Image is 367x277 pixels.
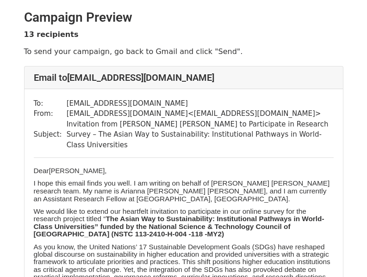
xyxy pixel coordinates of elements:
span: We would like to extend our heartfelt invitation to participate in our online survey for the rese... [34,207,324,238]
span: I hope this email finds you well. I am writing on behalf of [PERSON_NAME] [PERSON_NAME] research ... [34,179,330,202]
p: To send your campaign, go back to Gmail and click "Send". [24,47,343,56]
b: The Asian Way to Sustainability: Institutional Pathways in World-Class Universities” funded by th... [34,215,324,238]
p: [PERSON_NAME] [34,167,334,175]
h4: Email to [EMAIL_ADDRESS][DOMAIN_NAME] [34,72,334,83]
td: To: [34,98,67,109]
h2: Campaign Preview [24,10,343,25]
span: Dear [34,167,49,175]
td: [EMAIL_ADDRESS][DOMAIN_NAME] < [EMAIL_ADDRESS][DOMAIN_NAME] > [67,108,334,119]
td: [EMAIL_ADDRESS][DOMAIN_NAME] [67,98,334,109]
strong: 13 recipients [24,30,79,39]
td: Invitation from [PERSON_NAME] [PERSON_NAME] to Participate in Research Survey – The Asian Way to ... [67,119,334,151]
td: From: [34,108,67,119]
td: Subject: [34,119,67,151]
span: , [105,167,106,175]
